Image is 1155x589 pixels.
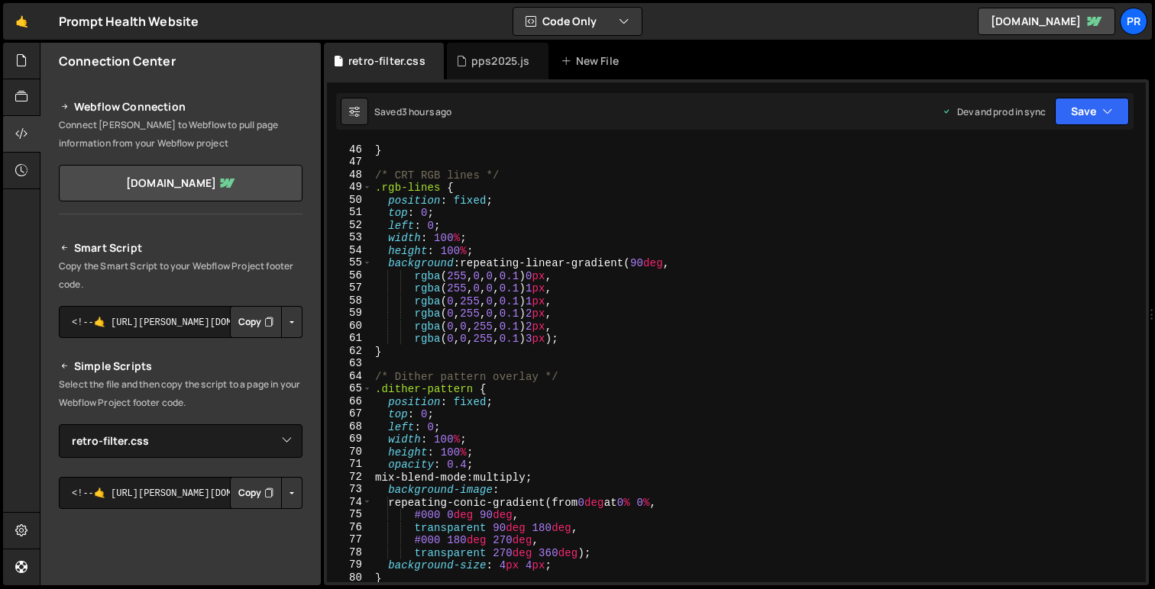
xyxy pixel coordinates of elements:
[59,477,302,509] textarea: <!--🤙 [URL][PERSON_NAME][DOMAIN_NAME]> <script>document.addEventListener("DOMContentLoaded", func...
[327,332,372,345] div: 61
[1120,8,1147,35] a: Pr
[327,521,372,534] div: 76
[230,477,282,509] button: Copy
[59,116,302,153] p: Connect [PERSON_NAME] to Webflow to pull page information from your Webflow project
[59,12,199,31] div: Prompt Health Website
[327,294,372,307] div: 58
[1055,98,1129,125] button: Save
[3,3,40,40] a: 🤙
[327,458,372,471] div: 71
[374,105,452,118] div: Saved
[59,239,302,257] h2: Smart Script
[327,345,372,358] div: 62
[327,307,372,320] div: 59
[327,382,372,395] div: 65
[327,420,372,433] div: 68
[327,571,372,584] div: 80
[327,357,372,370] div: 63
[513,8,642,35] button: Code Only
[327,483,372,496] div: 73
[327,508,372,521] div: 75
[327,395,372,408] div: 66
[327,143,372,156] div: 46
[327,533,372,546] div: 77
[230,306,302,338] div: Button group with nested dropdown
[327,256,372,269] div: 55
[327,219,372,232] div: 52
[327,407,372,420] div: 67
[978,8,1115,35] a: [DOMAIN_NAME]
[59,257,302,294] p: Copy the Smart Script to your Webflow Project footer code.
[348,53,425,69] div: retro-filter.css
[327,231,372,244] div: 53
[230,477,302,509] div: Button group with nested dropdown
[327,370,372,383] div: 64
[59,53,176,69] h2: Connection Center
[327,169,372,182] div: 48
[59,375,302,412] p: Select the file and then copy the script to a page in your Webflow Project footer code.
[327,446,372,459] div: 70
[402,105,452,118] div: 3 hours ago
[327,244,372,257] div: 54
[327,496,372,509] div: 74
[59,98,302,116] h2: Webflow Connection
[327,471,372,484] div: 72
[59,357,302,375] h2: Simple Scripts
[327,320,372,333] div: 60
[59,306,302,338] textarea: <!--🤙 [URL][PERSON_NAME][DOMAIN_NAME]> <script>document.addEventListener("DOMContentLoaded", func...
[327,156,372,169] div: 47
[327,269,372,282] div: 56
[327,282,372,294] div: 57
[471,53,530,69] div: pps2025.js
[230,306,282,338] button: Copy
[59,165,302,201] a: [DOMAIN_NAME]
[327,181,372,194] div: 49
[942,105,1046,118] div: Dev and prod in sync
[327,558,372,571] div: 79
[327,433,372,446] div: 69
[327,206,372,219] div: 51
[561,53,625,69] div: New File
[327,546,372,559] div: 78
[327,194,372,207] div: 50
